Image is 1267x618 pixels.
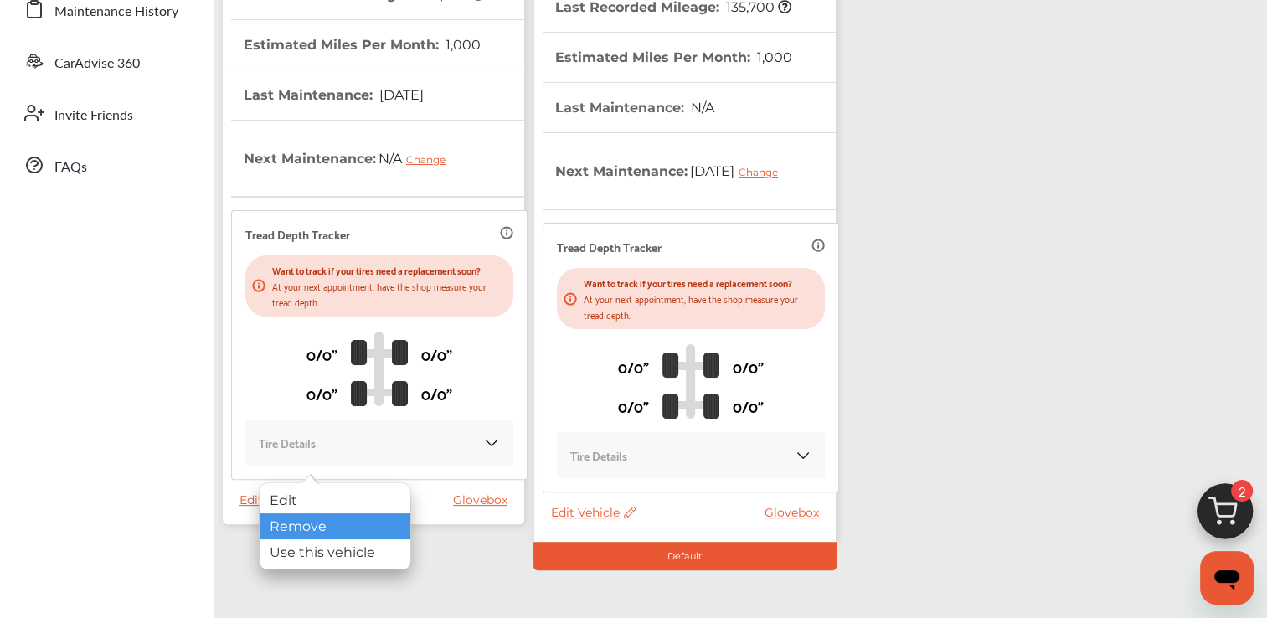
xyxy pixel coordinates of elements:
[443,37,481,53] span: 1,000
[260,539,410,565] div: Use this vehicle
[259,433,316,452] p: Tire Details
[260,513,410,539] div: Remove
[453,492,516,507] a: Glovebox
[15,39,197,83] a: CarAdvise 360
[662,343,719,419] img: tire_track_logo.b900bcbc.svg
[244,121,458,196] th: Next Maintenance :
[406,153,454,166] div: Change
[1200,551,1254,605] iframe: Button to launch messaging window
[555,33,792,82] th: Estimated Miles Per Month :
[570,445,627,465] p: Tire Details
[555,133,791,209] th: Next Maintenance :
[755,49,792,65] span: 1,000
[239,492,324,507] span: Edit Vehicle
[351,331,408,406] img: tire_track_logo.b900bcbc.svg
[765,505,827,520] a: Glovebox
[483,435,500,451] img: KOKaJQAAAABJRU5ErkJggg==
[557,237,662,256] p: Tread Depth Tracker
[244,70,424,120] th: Last Maintenance :
[533,542,837,570] div: Default
[421,380,452,406] p: 0/0"
[306,341,337,367] p: 0/0"
[376,137,458,179] span: N/A
[688,150,791,192] span: [DATE]
[584,275,818,291] p: Want to track if your tires need a replacement soon?
[618,393,649,419] p: 0/0"
[1185,476,1265,556] img: cart_icon.3d0951e8.svg
[688,100,714,116] span: N/A
[306,380,337,406] p: 0/0"
[15,143,197,187] a: FAQs
[54,53,140,75] span: CarAdvise 360
[555,83,714,132] th: Last Maintenance :
[733,353,764,379] p: 0/0"
[54,105,133,126] span: Invite Friends
[584,291,818,322] p: At your next appointment, have the shop measure your tread depth.
[733,393,764,419] p: 0/0"
[795,447,811,464] img: KOKaJQAAAABJRU5ErkJggg==
[54,1,178,23] span: Maintenance History
[54,157,87,178] span: FAQs
[377,87,424,103] span: [DATE]
[1231,480,1253,502] span: 2
[272,278,507,310] p: At your next appointment, have the shop measure your tread depth.
[272,262,507,278] p: Want to track if your tires need a replacement soon?
[421,341,452,367] p: 0/0"
[618,353,649,379] p: 0/0"
[244,20,481,70] th: Estimated Miles Per Month :
[739,166,786,178] div: Change
[551,505,636,520] span: Edit Vehicle
[15,91,197,135] a: Invite Friends
[245,224,350,244] p: Tread Depth Tracker
[260,487,410,513] div: Edit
